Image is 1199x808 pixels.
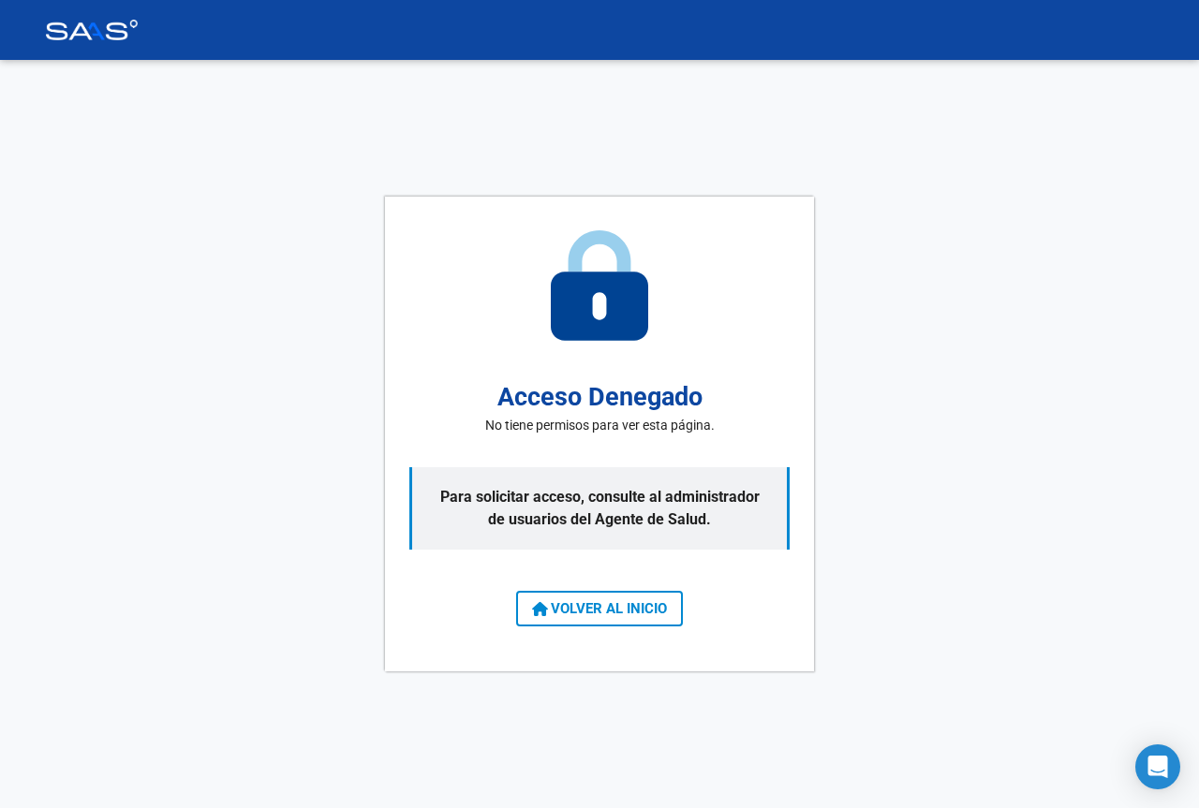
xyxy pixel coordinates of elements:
p: No tiene permisos para ver esta página. [485,416,715,435]
p: Para solicitar acceso, consulte al administrador de usuarios del Agente de Salud. [409,467,790,550]
button: VOLVER AL INICIO [516,591,683,626]
div: Open Intercom Messenger [1135,744,1180,789]
img: access-denied [551,230,648,341]
span: VOLVER AL INICIO [532,600,667,617]
img: Logo SAAS [45,20,139,40]
h2: Acceso Denegado [497,378,703,417]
